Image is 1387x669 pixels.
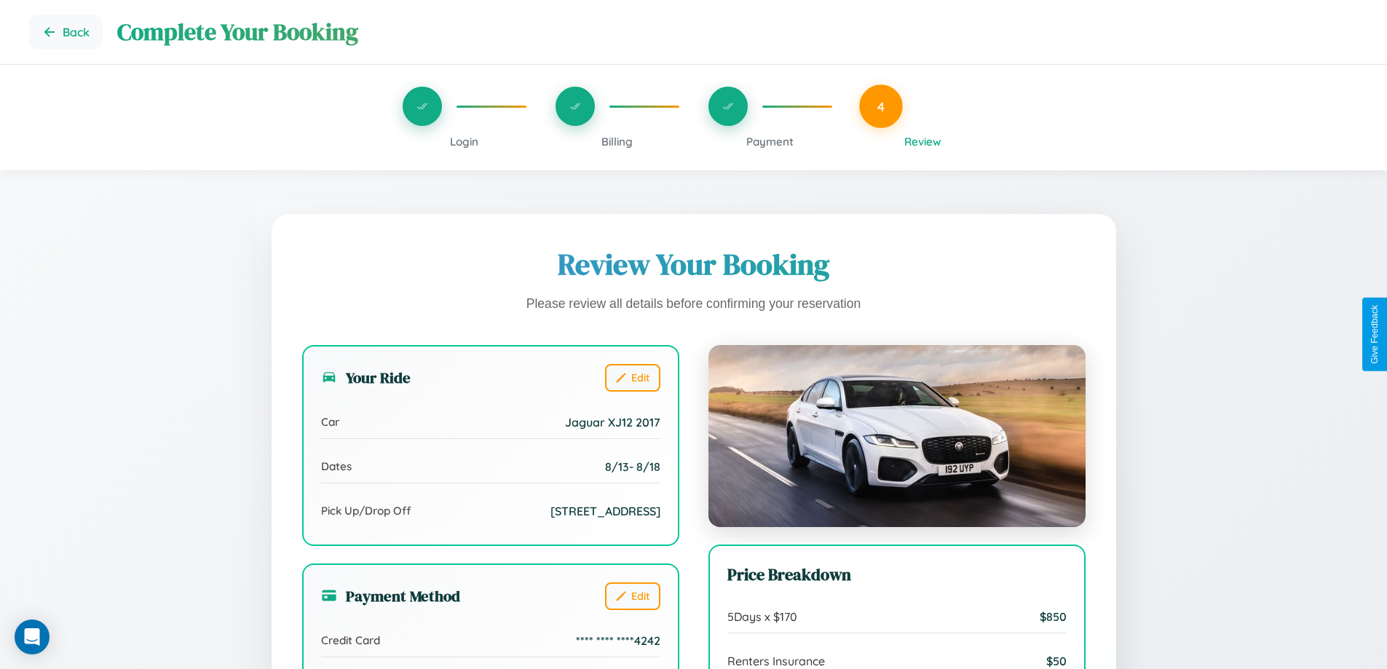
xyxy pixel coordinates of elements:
span: Car [321,415,339,429]
div: Give Feedback [1370,305,1380,364]
span: Pick Up/Drop Off [321,504,411,518]
span: Renters Insurance [727,654,825,668]
span: Login [450,135,478,149]
span: Credit Card [321,633,380,647]
span: Payment [746,135,794,149]
span: Dates [321,459,352,473]
p: Please review all details before confirming your reservation [302,293,1086,316]
img: Jaguar XJ12 [708,345,1086,527]
button: Go back [29,15,103,50]
h3: Payment Method [321,585,460,606]
h3: Your Ride [321,367,411,388]
span: $ 850 [1040,609,1067,624]
button: Edit [605,364,660,392]
span: [STREET_ADDRESS] [550,504,660,518]
h1: Review Your Booking [302,245,1086,284]
span: Jaguar XJ12 2017 [565,415,660,429]
h1: Complete Your Booking [117,16,1358,48]
div: Open Intercom Messenger [15,619,50,654]
h3: Price Breakdown [727,563,1067,586]
span: $ 50 [1046,654,1067,668]
button: Edit [605,582,660,610]
span: 5 Days x $ 170 [727,609,797,624]
span: 4 [877,98,885,114]
span: Billing [601,135,633,149]
span: Review [904,135,941,149]
span: 8 / 13 - 8 / 18 [605,459,660,474]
